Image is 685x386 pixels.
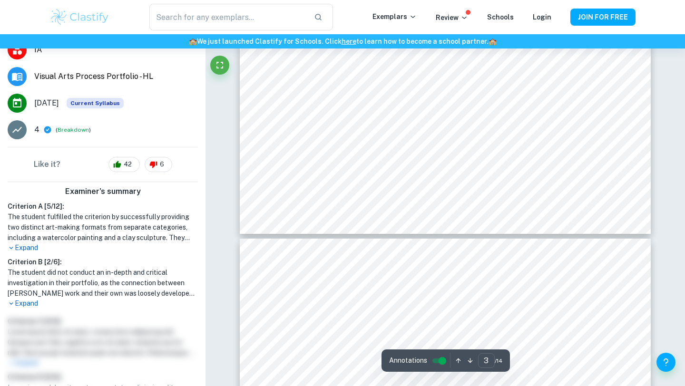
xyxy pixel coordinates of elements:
[533,13,551,21] a: Login
[8,243,198,253] p: Expand
[210,56,229,75] button: Fullscreen
[155,160,169,169] span: 6
[8,257,198,267] h6: Criterion B [ 2 / 6 ]:
[487,13,514,21] a: Schools
[189,38,197,45] span: 🏫
[118,160,137,169] span: 42
[34,159,60,170] h6: Like it?
[149,4,306,30] input: Search for any exemplars...
[495,357,502,365] span: / 14
[389,356,427,366] span: Annotations
[570,9,636,26] button: JOIN FOR FREE
[8,212,198,243] h1: The student fulfilled the criterion by successfully providing two distinct art-making formats fro...
[67,98,124,108] div: This exemplar is based on the current syllabus. Feel free to refer to it for inspiration/ideas wh...
[656,353,675,372] button: Help and Feedback
[58,125,89,134] button: Breakdown
[8,299,198,309] p: Expand
[34,97,59,109] span: [DATE]
[372,11,417,22] p: Exemplars
[49,8,110,27] img: Clastify logo
[342,38,356,45] a: here
[34,71,198,82] span: Visual Arts Process Portfolio - HL
[8,201,198,212] h6: Criterion A [ 5 / 12 ]:
[34,44,198,56] span: IA
[2,36,683,47] h6: We just launched Clastify for Schools. Click to learn how to become a school partner.
[4,186,202,197] h6: Examiner's summary
[145,157,172,172] div: 6
[34,124,39,135] p: 4
[108,157,140,172] div: 42
[67,98,124,108] span: Current Syllabus
[489,38,497,45] span: 🏫
[436,12,468,23] p: Review
[56,125,91,135] span: ( )
[8,267,198,299] h1: The student did not conduct an in-depth and critical investigation in their portfolio, as the con...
